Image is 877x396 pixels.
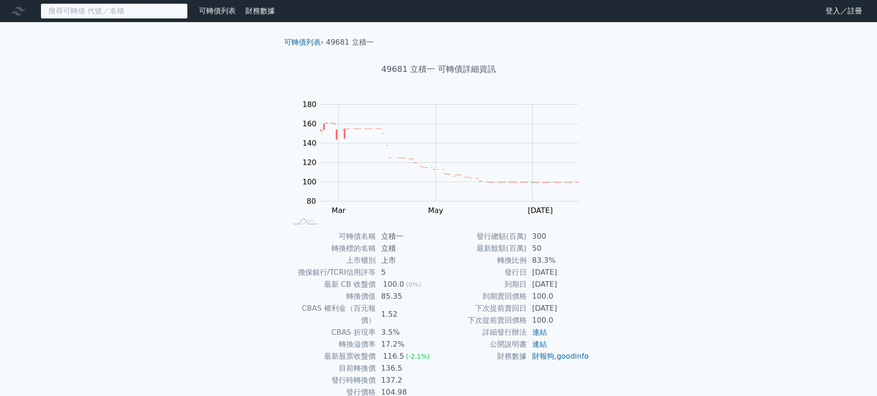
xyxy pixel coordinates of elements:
[381,350,406,362] div: 116.5
[376,302,439,326] td: 1.52
[288,266,376,278] td: 擔保銀行/TCRI信用評等
[818,4,870,18] a: 登入／註冊
[528,206,553,215] tspan: [DATE]
[288,290,376,302] td: 轉換價值
[439,302,527,314] td: 下次提前賣回日
[288,362,376,374] td: 目前轉換價
[439,254,527,266] td: 轉換比例
[376,338,439,350] td: 17.2%
[284,38,321,47] a: 可轉債列表
[302,139,317,148] tspan: 140
[288,374,376,386] td: 發行時轉換價
[376,231,439,242] td: 立積一
[302,158,317,167] tspan: 120
[439,326,527,338] td: 詳細發行辦法
[439,314,527,326] td: 下次提前賣回價格
[326,37,374,48] li: 49681 立積一
[245,6,275,15] a: 財務數據
[439,350,527,362] td: 財務數據
[557,352,589,361] a: goodinfo
[288,254,376,266] td: 上市櫃別
[532,328,547,337] a: 連結
[288,338,376,350] td: 轉換溢價率
[376,242,439,254] td: 立積
[439,278,527,290] td: 到期日
[302,119,317,128] tspan: 160
[439,290,527,302] td: 到期賣回價格
[527,266,590,278] td: [DATE]
[527,350,590,362] td: ,
[381,278,406,290] div: 100.0
[527,231,590,242] td: 300
[527,242,590,254] td: 50
[199,6,236,15] a: 可轉債列表
[532,352,554,361] a: 財報狗
[376,362,439,374] td: 136.5
[439,242,527,254] td: 最新餘額(百萬)
[527,278,590,290] td: [DATE]
[527,314,590,326] td: 100.0
[307,197,316,206] tspan: 80
[376,290,439,302] td: 85.35
[288,350,376,362] td: 最新股票收盤價
[376,254,439,266] td: 上市
[302,100,317,109] tspan: 180
[284,37,324,48] li: ›
[288,242,376,254] td: 轉換標的名稱
[288,231,376,242] td: 可轉債名稱
[376,374,439,386] td: 137.2
[298,100,592,234] g: Chart
[302,177,317,186] tspan: 100
[527,254,590,266] td: 83.3%
[41,3,188,19] input: 搜尋可轉債 代號／名稱
[428,206,443,215] tspan: May
[527,290,590,302] td: 100.0
[277,63,601,76] h1: 49681 立積一 可轉債詳細資訊
[376,326,439,338] td: 3.5%
[406,281,421,288] span: (0%)
[376,266,439,278] td: 5
[527,302,590,314] td: [DATE]
[331,206,346,215] tspan: Mar
[439,338,527,350] td: 公開說明書
[406,353,430,360] span: (-2.1%)
[288,326,376,338] td: CBAS 折現率
[532,340,547,349] a: 連結
[439,231,527,242] td: 發行總額(百萬)
[288,302,376,326] td: CBAS 權利金（百元報價）
[439,266,527,278] td: 發行日
[288,278,376,290] td: 最新 CB 收盤價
